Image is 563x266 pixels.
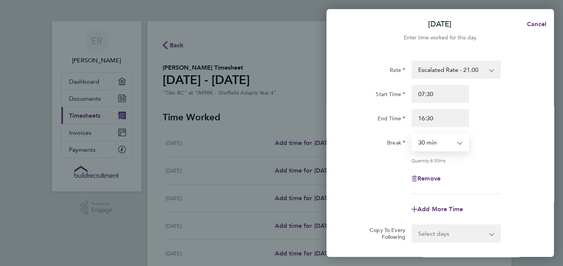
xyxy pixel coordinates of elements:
[411,157,501,163] div: Quantity: hrs
[430,157,439,163] span: 8.50
[364,227,405,240] label: Copy To Every Following
[376,91,405,100] label: Start Time
[417,205,463,213] span: Add More Time
[387,139,405,148] label: Break
[390,67,405,76] label: Rate
[417,175,441,182] span: Remove
[411,176,441,182] button: Remove
[525,20,546,28] span: Cancel
[411,85,469,103] input: E.g. 08:00
[428,19,452,30] p: [DATE]
[326,33,554,42] div: Enter time worked for this day.
[515,17,554,32] button: Cancel
[411,109,469,127] input: E.g. 18:00
[411,206,463,212] button: Add More Time
[378,115,405,124] label: End Time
